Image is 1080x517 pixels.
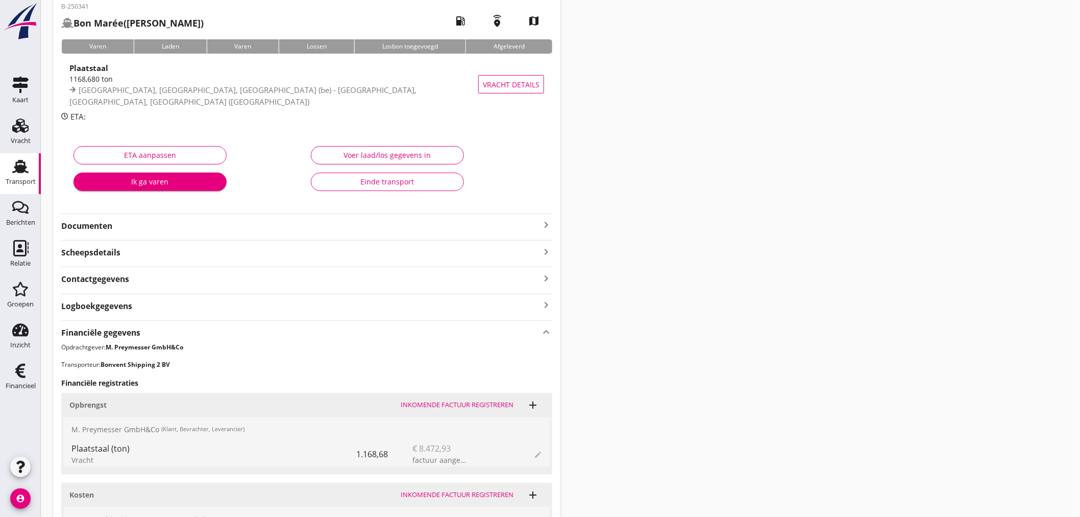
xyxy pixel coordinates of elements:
strong: Plaatstaal [69,63,108,73]
a: Plaatstaal1168,680 ton[GEOGRAPHIC_DATA], [GEOGRAPHIC_DATA], [GEOGRAPHIC_DATA] (be) - [GEOGRAPHIC_... [61,62,552,107]
div: Voer laad/los gegevens in [320,150,455,160]
i: account_circle [10,488,31,509]
h3: Financiële registraties [61,378,552,388]
div: Plaatstaal (ton) [71,442,356,455]
div: Losbon toegevoegd [354,39,465,54]
div: 1168,680 ton [69,74,497,84]
div: Berichten [6,219,35,226]
div: Varen [61,39,134,54]
i: keyboard_arrow_right [540,271,552,285]
strong: Bon Marée [73,17,124,29]
strong: Bonvent Shipping 2 BV [101,360,170,369]
strong: Contactgegevens [61,273,129,285]
div: M. Preymesser GmbH&Co [63,417,550,442]
i: add [527,399,539,411]
p: Opdrachtgever: [61,343,552,352]
div: Kaart [12,97,29,103]
i: local_gas_station [446,7,475,35]
div: Afgeleverd [465,39,552,54]
div: Laden [134,39,207,54]
strong: Logboekgegevens [61,300,132,312]
div: Financieel [6,383,36,389]
i: add [527,489,539,501]
strong: M. Preymesser GmbH&Co [106,343,183,351]
div: Einde transport [320,176,455,187]
div: Ik ga varen [82,176,218,187]
i: keyboard_arrow_right [540,219,552,231]
strong: Kosten [69,490,94,500]
div: 1.168,68 [356,442,412,466]
p: B-250341 [61,2,204,11]
button: Inkomende factuur registreren [397,488,518,502]
button: Inkomende factuur registreren [397,398,518,412]
i: keyboard_arrow_right [540,245,552,258]
p: Transporteur: [61,360,552,369]
div: Varen [207,39,279,54]
button: Einde transport [311,173,464,191]
img: logo-small.a267ee39.svg [2,3,39,40]
div: ETA aanpassen [82,150,218,160]
small: (Klant, Bevrachter, Leverancier) [161,425,244,434]
div: Inkomende factuur registreren [401,400,513,410]
div: Groepen [7,301,34,308]
strong: Scheepsdetails [61,247,120,258]
div: Vracht [71,455,356,465]
div: Inzicht [10,342,31,348]
span: [GEOGRAPHIC_DATA], [GEOGRAPHIC_DATA], [GEOGRAPHIC_DATA] (be) - [GEOGRAPHIC_DATA], [GEOGRAPHIC_DAT... [69,85,416,107]
span: ETA: [70,111,86,122]
span: Vracht details [483,79,539,90]
strong: Financiële gegevens [61,327,140,339]
button: Voer laad/los gegevens in [311,146,464,165]
div: Inkomende factuur registreren [401,490,513,500]
i: keyboard_arrow_right [540,298,552,312]
h2: ([PERSON_NAME]) [61,16,204,30]
strong: Opbrengst [69,400,107,410]
button: Ik ga varen [73,173,227,191]
div: Transport [6,178,36,185]
i: emergency_share [483,7,511,35]
button: Vracht details [478,75,544,93]
div: Vracht [11,137,31,144]
button: ETA aanpassen [73,146,227,165]
div: Lossen [279,39,354,54]
i: keyboard_arrow_up [540,325,552,339]
div: factuur aangemaakt [412,455,469,465]
span: € 8.472,93 [412,442,451,455]
strong: Documenten [61,220,540,232]
div: Relatie [10,260,31,267]
i: map [520,7,548,35]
